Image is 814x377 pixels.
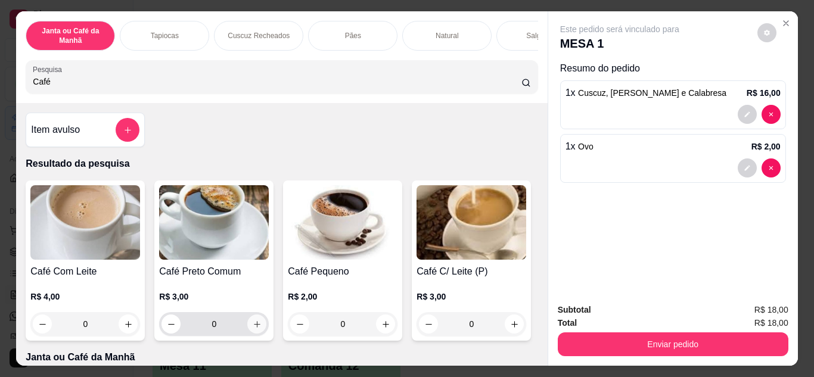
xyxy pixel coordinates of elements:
p: Janta ou Café da Manhã [36,26,105,45]
label: Pesquisa [33,64,66,74]
p: Tapiocas [151,31,179,40]
p: MESA 1 [560,35,679,52]
button: decrease-product-quantity [290,314,309,334]
button: decrease-product-quantity [738,158,757,177]
p: Resumo do pedido [560,61,786,76]
button: decrease-product-quantity [757,23,776,42]
p: Janta ou Café da Manhã [26,350,538,364]
p: Este pedido será vinculado para [560,23,679,35]
p: R$ 4,00 [30,291,140,303]
button: decrease-product-quantity [161,314,181,334]
strong: Total [558,318,577,328]
button: decrease-product-quantity [762,105,781,124]
button: Close [776,14,796,33]
p: R$ 3,00 [159,291,269,303]
p: R$ 2,00 [751,141,781,152]
button: Enviar pedido [558,332,788,356]
img: product-image [288,185,397,260]
p: Cuscuz Recheados [228,31,290,40]
p: Resultado da pesquisa [26,157,538,171]
p: R$ 2,00 [288,291,397,303]
h4: Café C/ Leite (P) [417,264,526,279]
button: decrease-product-quantity [738,105,757,124]
img: product-image [30,185,140,260]
button: decrease-product-quantity [33,314,52,334]
button: increase-product-quantity [247,314,266,334]
span: Ovo [578,142,594,151]
h4: Café Preto Comum [159,264,269,279]
input: Pesquisa [33,76,521,88]
h4: Café Pequeno [288,264,397,279]
p: R$ 16,00 [747,87,781,99]
p: Pães [345,31,361,40]
button: decrease-product-quantity [762,158,781,177]
p: 1 x [566,86,726,100]
img: product-image [417,185,526,260]
h4: Café Com Leite [30,264,140,279]
span: Cuscuz, [PERSON_NAME] e Calabresa [578,88,726,98]
button: increase-product-quantity [376,314,395,334]
img: product-image [159,185,269,260]
strong: Subtotal [558,305,591,314]
span: R$ 18,00 [754,303,788,316]
button: increase-product-quantity [505,314,524,334]
span: R$ 18,00 [754,316,788,329]
button: add-separate-item [116,118,139,142]
button: increase-product-quantity [119,314,138,334]
button: decrease-product-quantity [419,314,438,334]
h4: Item avulso [31,123,80,137]
p: Natural [436,31,459,40]
p: R$ 3,00 [417,291,526,303]
p: Salgados [526,31,556,40]
p: 1 x [566,139,594,154]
